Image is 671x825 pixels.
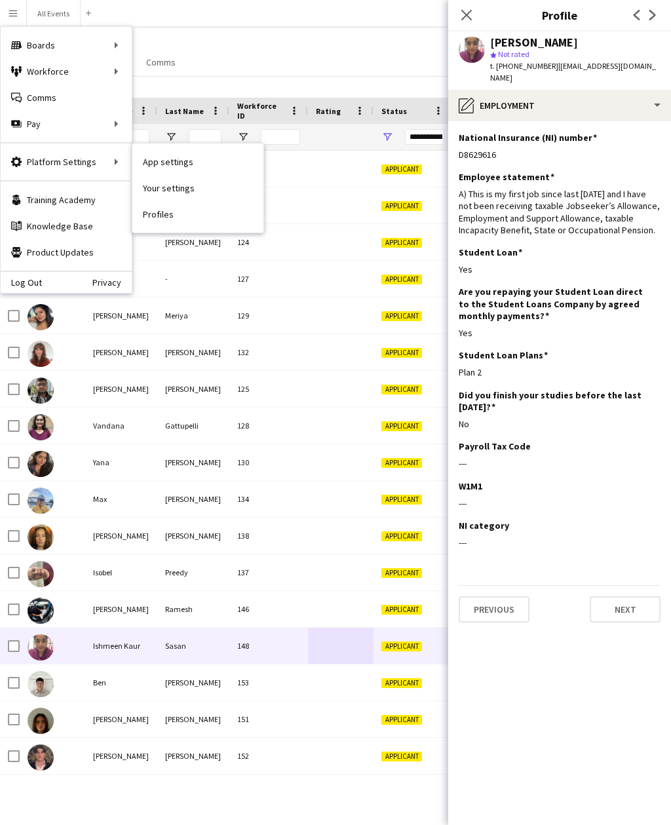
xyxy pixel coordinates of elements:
img: Sasha Cox [28,341,54,367]
span: Applicant [381,531,422,541]
div: Vandana [85,408,157,444]
div: 148 [229,628,308,664]
div: [PERSON_NAME] [85,518,157,554]
h3: W1M1 [459,480,482,492]
div: [PERSON_NAME] [157,224,229,260]
div: Yes [459,263,661,275]
button: Previous [459,596,529,623]
div: Ben [85,664,157,700]
span: Applicant [381,495,422,505]
span: Applicant [381,238,422,248]
span: Not rated [498,49,529,59]
div: 151 [229,701,308,737]
div: Meriya [157,297,229,334]
span: Applicant [381,752,422,761]
a: Profiles [132,201,263,227]
a: App settings [132,149,263,175]
span: Applicant [381,348,422,358]
div: Workforce [1,58,132,85]
span: Applicant [381,568,422,578]
div: [PERSON_NAME] [85,334,157,370]
div: [PERSON_NAME] [85,591,157,627]
div: Yana [85,444,157,480]
button: All Events [27,1,81,26]
img: Yana Katrodiya [28,451,54,477]
a: Your settings [132,175,263,201]
div: [PERSON_NAME] [157,371,229,407]
div: 126 [229,187,308,223]
span: Comms [146,56,176,68]
div: [PERSON_NAME] [157,701,229,737]
img: Ritika Meriya [28,304,54,330]
div: - [157,261,229,297]
div: Employment [448,90,671,121]
input: Last Name Filter Input [189,129,221,145]
div: Sasan [157,628,229,664]
div: 152 [229,738,308,774]
div: Plan 2 [459,366,661,378]
div: [PERSON_NAME] [490,37,578,48]
div: A) This is my first job since last [DATE] and I have not been receiving taxable Jobseeker’s Allow... [459,188,661,236]
div: Gattupelli [157,408,229,444]
span: Applicant [381,201,422,211]
div: 127 [229,261,308,297]
div: [PERSON_NAME] [157,664,229,700]
div: [PERSON_NAME] [157,334,229,370]
h3: Student Loan Plans [459,349,548,361]
span: Applicant [381,642,422,651]
div: Pay [1,111,132,137]
div: --- [459,497,661,509]
span: Applicant [381,458,422,468]
a: Comms [141,54,181,71]
div: [PERSON_NAME] [85,297,157,334]
img: Oliver Lenherr [28,744,54,771]
div: [PERSON_NAME] [157,481,229,517]
a: Training Academy [1,187,132,213]
div: 73 [229,151,308,187]
div: [PERSON_NAME] [157,444,229,480]
div: 146 [229,591,308,627]
h3: Did you finish your studies before the last [DATE]? [459,389,650,413]
div: D8629616 [459,149,661,161]
button: Next [590,596,661,623]
div: [PERSON_NAME] [157,738,229,774]
a: Knowledge Base [1,213,132,239]
img: Max Rees [28,488,54,514]
span: Last Name [165,106,204,116]
div: [PERSON_NAME] [85,701,157,737]
button: Open Filter Menu [237,131,249,143]
button: Open Filter Menu [381,131,393,143]
a: Product Updates [1,239,132,265]
div: 125 [229,371,308,407]
div: 134 [229,481,308,517]
a: Comms [1,85,132,111]
input: First Name Filter Input [117,129,149,145]
div: 128 [229,408,308,444]
div: Max [85,481,157,517]
div: No [459,418,661,430]
a: Privacy [92,277,132,288]
img: Isobel Preedy [28,561,54,587]
h3: National Insurance (NI) number [459,132,597,144]
img: Srijeet Shaw [28,377,54,404]
span: | [EMAIL_ADDRESS][DOMAIN_NAME] [490,61,656,83]
span: Applicant [381,421,422,431]
span: Applicant [381,605,422,615]
img: Ishmeen Kaur Sasan [28,634,54,661]
span: Applicant [381,678,422,688]
div: Isobel [85,554,157,590]
span: Applicant [381,385,422,394]
a: Log Out [1,277,42,288]
span: Applicant [381,715,422,725]
div: Yes [459,327,661,339]
img: Vandana Gattupelli [28,414,54,440]
button: Open Filter Menu [165,131,177,143]
div: 132 [229,334,308,370]
div: --- [459,537,661,548]
div: Ishmeen Kaur [85,628,157,664]
h3: Employee statement [459,171,554,183]
span: t. [PHONE_NUMBER] [490,61,558,71]
input: Workforce ID Filter Input [261,129,300,145]
span: Applicant [381,164,422,174]
div: Boards [1,32,132,58]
